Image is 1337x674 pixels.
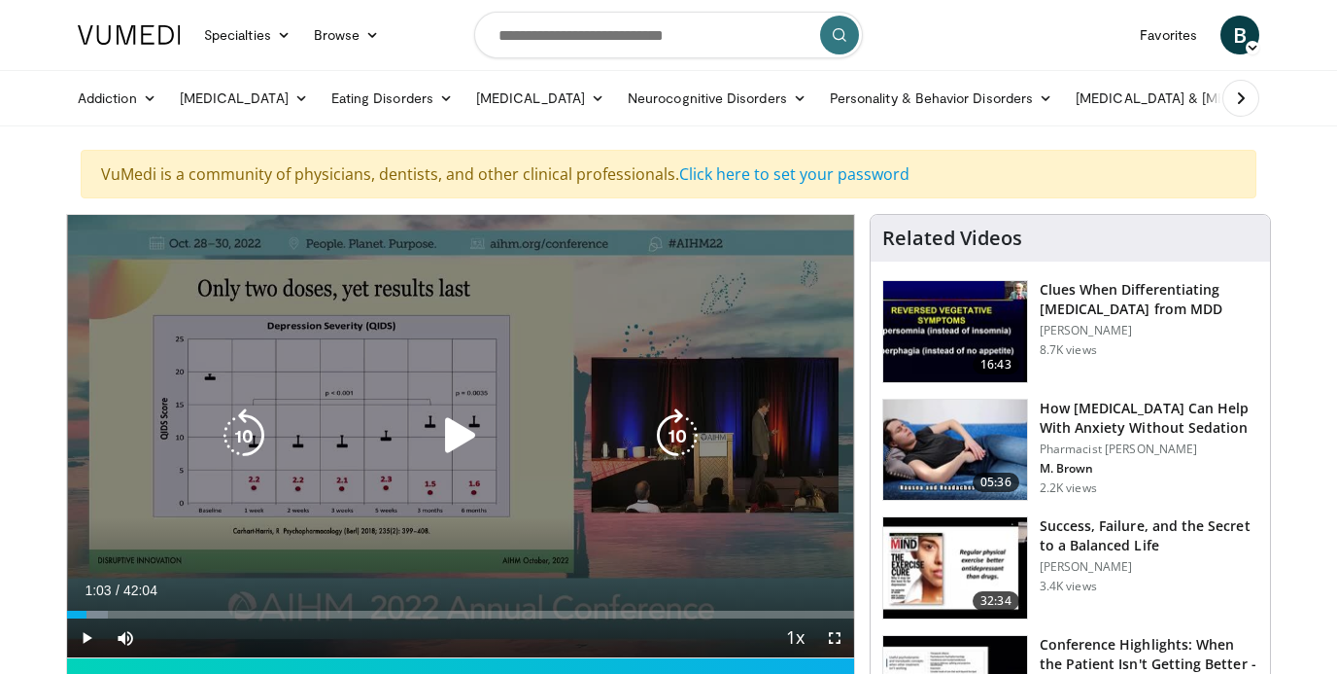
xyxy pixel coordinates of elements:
a: Specialties [192,16,302,54]
a: Favorites [1128,16,1209,54]
p: M. Brown [1040,461,1258,477]
div: Progress Bar [67,611,854,619]
span: 1:03 [85,583,111,598]
p: 8.7K views [1040,342,1097,358]
button: Fullscreen [815,619,854,657]
span: 16:43 [973,355,1019,374]
img: 7bfe4765-2bdb-4a7e-8d24-83e30517bd33.150x105_q85_crop-smart_upscale.jpg [883,400,1027,501]
p: [PERSON_NAME] [1040,323,1258,338]
input: Search topics, interventions [474,12,863,58]
a: B [1220,16,1259,54]
a: Eating Disorders [320,79,464,118]
span: 32:34 [973,591,1019,611]
h4: Related Videos [882,227,1022,250]
video-js: Video Player [67,215,854,658]
a: [MEDICAL_DATA] [464,79,616,118]
a: Addiction [66,79,168,118]
p: 2.2K views [1040,480,1097,496]
h3: Success, Failure, and the Secret to a Balanced Life [1040,516,1258,555]
img: a6520382-d332-4ed3-9891-ee688fa49237.150x105_q85_crop-smart_upscale.jpg [883,281,1027,382]
button: Playback Rate [776,619,815,657]
span: 05:36 [973,473,1019,492]
p: 3.4K views [1040,579,1097,594]
p: Pharmacist [PERSON_NAME] [1040,442,1258,457]
p: [PERSON_NAME] [1040,559,1258,575]
a: Browse [302,16,392,54]
a: Click here to set your password [679,163,909,185]
button: Play [67,619,106,657]
span: / [116,583,120,598]
h3: How [MEDICAL_DATA] Can Help With Anxiety Without Sedation [1040,399,1258,438]
button: Mute [106,619,145,657]
a: Neurocognitive Disorders [616,79,818,118]
img: VuMedi Logo [78,25,181,45]
a: 16:43 Clues When Differentiating [MEDICAL_DATA] from MDD [PERSON_NAME] 8.7K views [882,280,1258,383]
span: 42:04 [123,583,157,598]
h3: Clues When Differentiating [MEDICAL_DATA] from MDD [1040,280,1258,319]
a: Personality & Behavior Disorders [818,79,1064,118]
a: [MEDICAL_DATA] [168,79,320,118]
a: 05:36 How [MEDICAL_DATA] Can Help With Anxiety Without Sedation Pharmacist [PERSON_NAME] M. Brown... [882,399,1258,502]
div: VuMedi is a community of physicians, dentists, and other clinical professionals. [81,150,1256,198]
img: 7307c1c9-cd96-462b-8187-bd7a74dc6cb1.150x105_q85_crop-smart_upscale.jpg [883,517,1027,619]
a: 32:34 Success, Failure, and the Secret to a Balanced Life [PERSON_NAME] 3.4K views [882,516,1258,620]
